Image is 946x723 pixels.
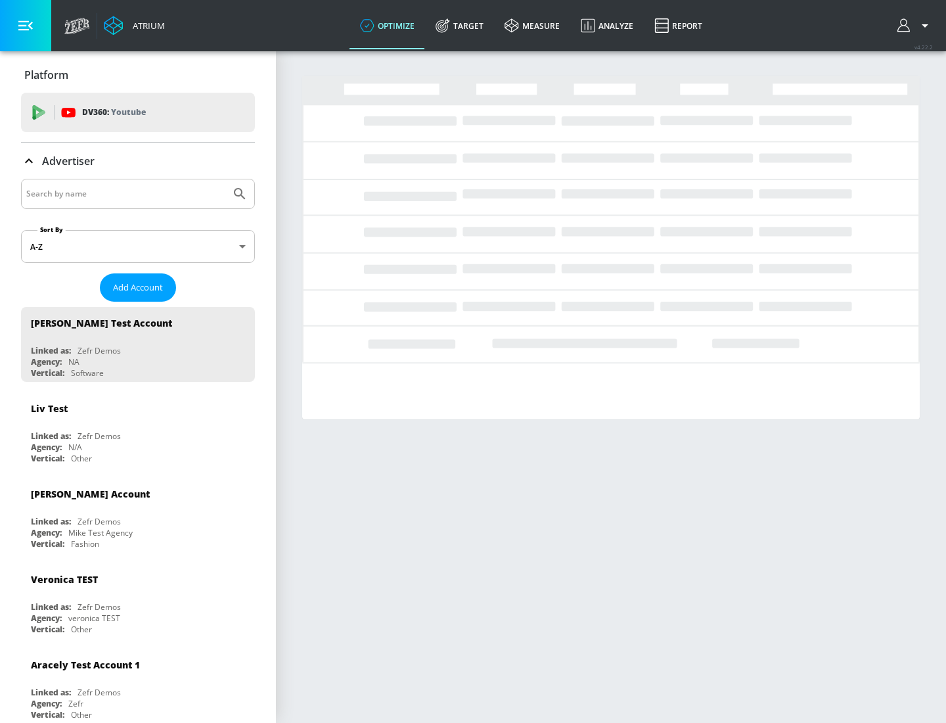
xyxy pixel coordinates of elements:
[31,659,140,671] div: Aracely Test Account 1
[78,687,121,698] div: Zefr Demos
[82,105,146,120] p: DV360:
[494,2,570,49] a: measure
[100,273,176,302] button: Add Account
[21,392,255,467] div: Liv TestLinked as:Zefr DemosAgency:N/AVertical:Other
[31,687,71,698] div: Linked as:
[78,431,121,442] div: Zefr Demos
[31,698,62,709] div: Agency:
[68,527,133,538] div: Mike Test Agency
[42,154,95,168] p: Advertiser
[31,431,71,442] div: Linked as:
[104,16,165,35] a: Atrium
[31,442,62,453] div: Agency:
[78,601,121,613] div: Zefr Demos
[71,709,92,720] div: Other
[21,478,255,553] div: [PERSON_NAME] AccountLinked as:Zefr DemosAgency:Mike Test AgencyVertical:Fashion
[68,613,120,624] div: veronica TEST
[349,2,425,49] a: optimize
[21,563,255,638] div: Veronica TESTLinked as:Zefr DemosAgency:veronica TESTVertical:Other
[644,2,713,49] a: Report
[31,488,150,500] div: [PERSON_NAME] Account
[78,345,121,356] div: Zefr Demos
[78,516,121,527] div: Zefr Demos
[111,105,146,119] p: Youtube
[68,698,83,709] div: Zefr
[425,2,494,49] a: Target
[31,516,71,527] div: Linked as:
[71,624,92,635] div: Other
[68,356,79,367] div: NA
[68,442,82,453] div: N/A
[21,57,255,93] div: Platform
[31,527,62,538] div: Agency:
[31,624,64,635] div: Vertical:
[21,307,255,382] div: [PERSON_NAME] Test AccountLinked as:Zefr DemosAgency:NAVertical:Software
[31,345,71,356] div: Linked as:
[31,317,172,329] div: [PERSON_NAME] Test Account
[71,453,92,464] div: Other
[113,280,163,295] span: Add Account
[71,538,99,549] div: Fashion
[127,20,165,32] div: Atrium
[71,367,104,379] div: Software
[31,538,64,549] div: Vertical:
[21,143,255,179] div: Advertiser
[31,402,68,415] div: Liv Test
[26,185,225,202] input: Search by name
[21,230,255,263] div: A-Z
[31,709,64,720] div: Vertical:
[31,613,62,624] div: Agency:
[31,453,64,464] div: Vertical:
[24,68,68,82] p: Platform
[21,93,255,132] div: DV360: Youtube
[570,2,644,49] a: Analyze
[31,367,64,379] div: Vertical:
[31,356,62,367] div: Agency:
[31,601,71,613] div: Linked as:
[914,43,933,51] span: v 4.22.2
[31,573,98,586] div: Veronica TEST
[37,225,66,234] label: Sort By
